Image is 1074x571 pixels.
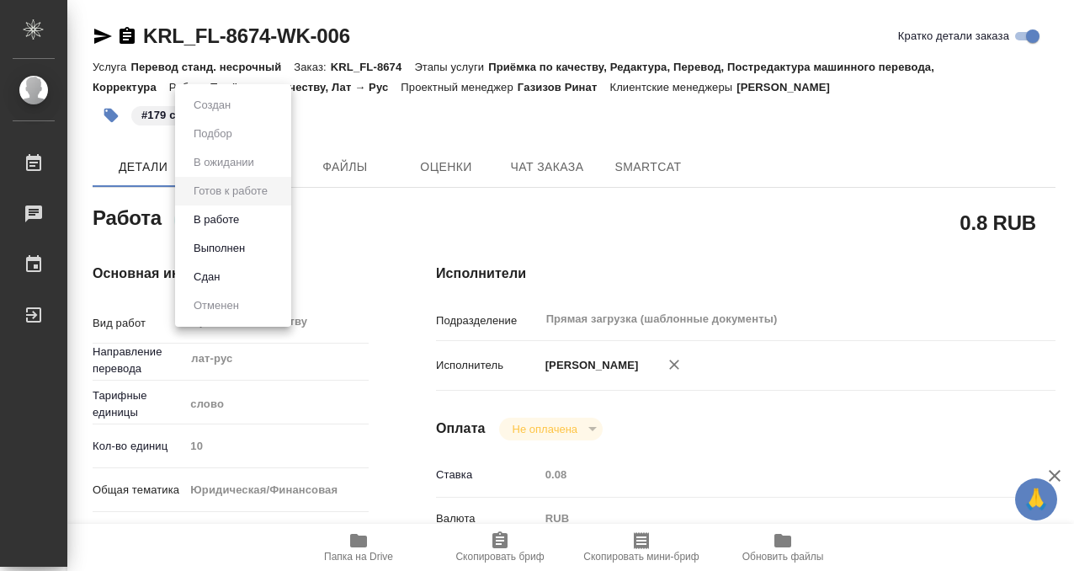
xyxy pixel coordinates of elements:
button: Подбор [189,125,237,143]
button: В ожидании [189,153,259,172]
button: Отменен [189,296,244,315]
button: В работе [189,211,244,229]
button: Сдан [189,268,225,286]
button: Выполнен [189,239,250,258]
button: Создан [189,96,236,115]
button: Готов к работе [189,182,273,200]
